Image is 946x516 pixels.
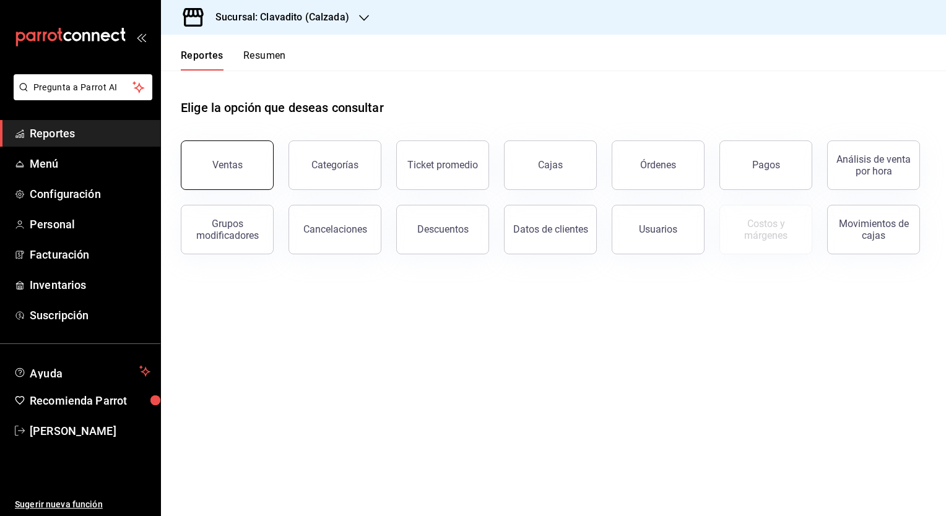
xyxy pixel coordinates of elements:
[181,140,274,190] button: Ventas
[30,392,150,409] span: Recomienda Parrot
[289,205,381,254] button: Cancelaciones
[835,153,912,177] div: Análisis de venta por hora
[311,159,358,171] div: Categorías
[289,140,381,190] button: Categorías
[640,159,676,171] div: Órdenes
[303,223,367,235] div: Cancelaciones
[407,159,478,171] div: Ticket promedio
[9,90,152,103] a: Pregunta a Parrot AI
[719,140,812,190] button: Pagos
[30,246,150,263] span: Facturación
[827,205,920,254] button: Movimientos de cajas
[396,140,489,190] button: Ticket promedio
[396,205,489,254] button: Descuentos
[30,216,150,233] span: Personal
[612,205,705,254] button: Usuarios
[719,205,812,254] button: Contrata inventarios para ver este reporte
[30,307,150,324] span: Suscripción
[612,140,705,190] button: Órdenes
[136,32,146,42] button: open_drawer_menu
[504,205,597,254] button: Datos de clientes
[181,49,223,71] button: Reportes
[30,125,150,142] span: Reportes
[206,10,349,25] h3: Sucursal: Clavadito (Calzada)
[504,140,597,190] a: Cajas
[417,223,469,235] div: Descuentos
[181,49,286,71] div: navigation tabs
[513,223,588,235] div: Datos de clientes
[243,49,286,71] button: Resumen
[30,155,150,172] span: Menú
[15,498,150,511] span: Sugerir nueva función
[30,364,134,379] span: Ayuda
[827,140,920,190] button: Análisis de venta por hora
[639,223,677,235] div: Usuarios
[30,277,150,293] span: Inventarios
[538,158,563,173] div: Cajas
[33,81,133,94] span: Pregunta a Parrot AI
[14,74,152,100] button: Pregunta a Parrot AI
[30,423,150,439] span: [PERSON_NAME]
[30,186,150,202] span: Configuración
[727,218,804,241] div: Costos y márgenes
[181,205,274,254] button: Grupos modificadores
[835,218,912,241] div: Movimientos de cajas
[189,218,266,241] div: Grupos modificadores
[752,159,780,171] div: Pagos
[181,98,384,117] h1: Elige la opción que deseas consultar
[212,159,243,171] div: Ventas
